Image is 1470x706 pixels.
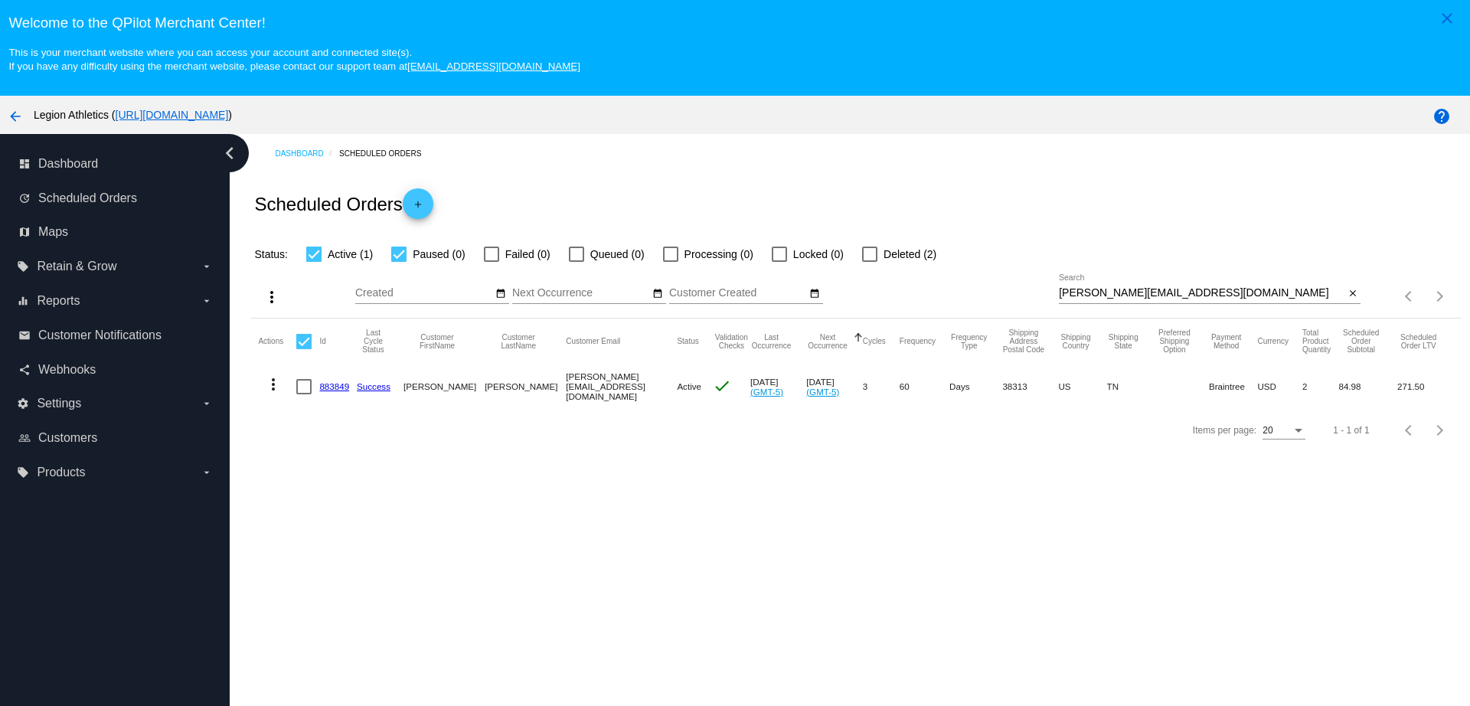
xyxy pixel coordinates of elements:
i: chevron_left [217,141,242,165]
mat-icon: close [1347,288,1358,300]
mat-header-cell: Validation Checks [713,319,750,364]
a: people_outline Customers [18,426,213,450]
i: share [18,364,31,376]
span: Paused (0) [413,245,465,263]
mat-cell: 38313 [1002,364,1058,409]
span: Maps [38,225,68,239]
button: Next page [1425,415,1455,446]
mat-cell: Braintree [1209,364,1258,409]
a: Success [357,381,390,391]
span: Processing (0) [684,245,753,263]
button: Change sorting for Cycles [863,337,886,346]
a: [EMAIL_ADDRESS][DOMAIN_NAME] [407,60,580,72]
h3: Welcome to the QPilot Merchant Center! [8,15,1461,31]
button: Change sorting for CustomerEmail [566,337,620,346]
mat-cell: USD [1257,364,1302,409]
mat-icon: help [1432,107,1451,126]
mat-cell: Days [949,364,1002,409]
button: Change sorting for CustomerLastName [485,333,552,350]
span: Failed (0) [505,245,550,263]
input: Created [355,287,493,299]
a: Dashboard [275,142,339,165]
button: Change sorting for FrequencyType [949,333,988,350]
span: Customers [38,431,97,445]
span: Dashboard [38,157,98,171]
span: Active [677,381,701,391]
span: Scheduled Orders [38,191,137,205]
a: [URL][DOMAIN_NAME] [116,109,229,121]
a: email Customer Notifications [18,323,213,348]
button: Change sorting for CurrencyIso [1257,337,1289,346]
i: settings [17,397,29,410]
span: Customer Notifications [38,328,162,342]
button: Change sorting for ShippingState [1107,333,1140,350]
a: map Maps [18,220,213,244]
mat-cell: [PERSON_NAME] [485,364,566,409]
i: people_outline [18,432,31,444]
i: email [18,329,31,342]
div: 1 - 1 of 1 [1333,425,1369,436]
small: This is your merchant website where you can access your account and connected site(s). If you hav... [8,47,580,72]
i: equalizer [17,295,29,307]
button: Previous page [1394,415,1425,446]
span: Reports [37,294,80,308]
button: Change sorting for PreferredShippingOption [1154,328,1195,354]
mat-icon: add [409,199,427,217]
i: local_offer [17,260,29,273]
mat-cell: TN [1107,364,1154,409]
mat-cell: 3 [863,364,900,409]
button: Change sorting for Frequency [900,337,936,346]
span: Retain & Grow [37,260,116,273]
button: Next page [1425,281,1455,312]
input: Next Occurrence [512,287,650,299]
a: dashboard Dashboard [18,152,213,176]
a: (GMT-5) [750,387,783,397]
mat-cell: 84.98 [1338,364,1397,409]
i: map [18,226,31,238]
span: Products [37,466,85,479]
span: Settings [37,397,81,410]
button: Change sorting for Id [319,337,325,346]
button: Change sorting for Status [677,337,698,346]
span: Status: [254,248,288,260]
mat-icon: date_range [652,288,663,300]
button: Change sorting for ShippingCountry [1058,333,1093,350]
i: arrow_drop_down [201,260,213,273]
a: update Scheduled Orders [18,186,213,211]
mat-header-cell: Actions [258,319,296,364]
button: Clear [1344,286,1361,302]
button: Change sorting for NextOccurrenceUtc [806,333,849,350]
button: Previous page [1394,281,1425,312]
button: Change sorting for LastProcessingCycleId [357,328,390,354]
mat-icon: arrow_back [6,107,24,126]
span: Legion Athletics ( ) [34,109,232,121]
button: Change sorting for PaymentMethod.Type [1209,333,1244,350]
mat-icon: close [1438,9,1456,28]
button: Change sorting for ShippingPostcode [1002,328,1044,354]
mat-cell: 60 [900,364,949,409]
i: arrow_drop_down [201,397,213,410]
i: dashboard [18,158,31,170]
mat-icon: more_vert [263,288,281,306]
button: Change sorting for LastOccurrenceUtc [750,333,792,350]
mat-cell: US [1058,364,1106,409]
input: Customer Created [669,287,807,299]
a: Scheduled Orders [339,142,435,165]
mat-cell: [DATE] [750,364,806,409]
i: arrow_drop_down [201,466,213,479]
span: Deleted (2) [884,245,936,263]
mat-cell: [DATE] [806,364,863,409]
input: Search [1059,287,1344,299]
mat-icon: check [713,377,731,395]
a: share Webhooks [18,358,213,382]
button: Change sorting for LifetimeValue [1397,333,1439,350]
span: Webhooks [38,363,96,377]
span: Active (1) [328,245,373,263]
mat-header-cell: Total Product Quantity [1302,319,1338,364]
span: 20 [1263,425,1272,436]
mat-cell: 271.50 [1397,364,1453,409]
mat-cell: 2 [1302,364,1338,409]
mat-icon: date_range [809,288,820,300]
mat-icon: date_range [495,288,506,300]
span: Queued (0) [590,245,645,263]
